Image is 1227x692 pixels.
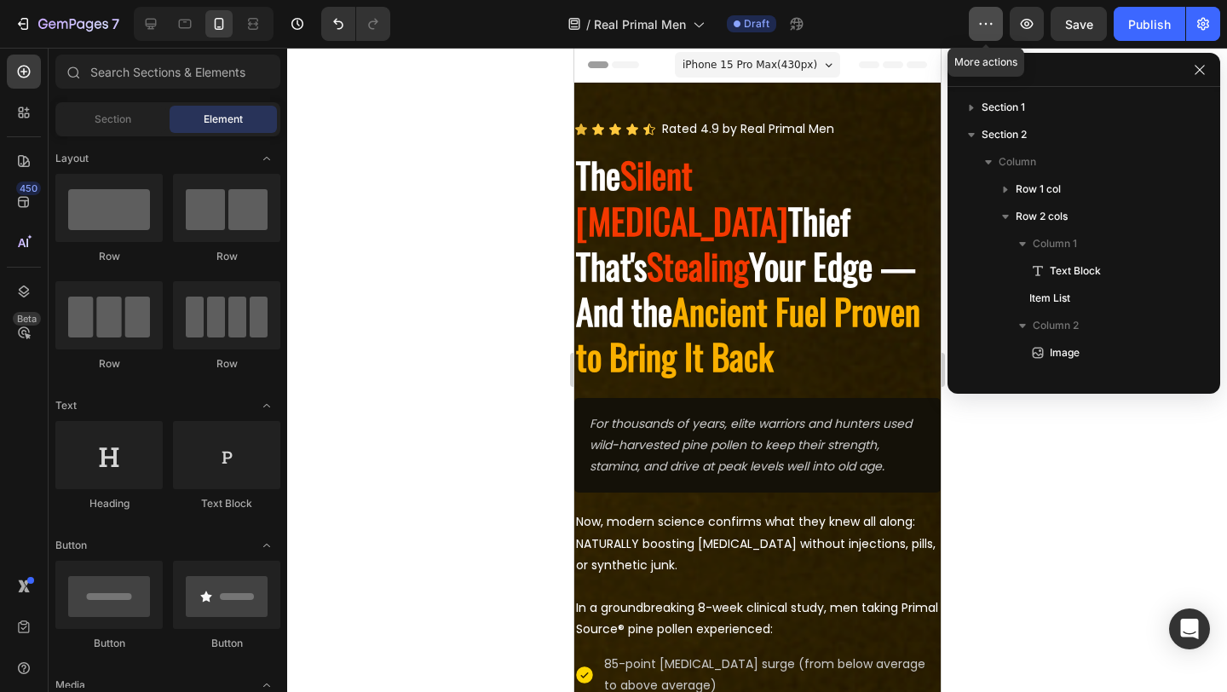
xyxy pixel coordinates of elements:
[204,112,243,127] span: Element
[55,538,87,553] span: Button
[1033,235,1077,252] span: Column 1
[999,153,1036,170] span: Column
[55,356,163,372] div: Row
[586,15,590,33] span: /
[1016,372,1068,389] span: Row 2 cols
[55,55,280,89] input: Search Sections & Elements
[30,606,364,649] p: 85-point [MEDICAL_DATA] surge (from below average to above average)
[173,356,280,372] div: Row
[1029,290,1070,307] span: Item List
[253,392,280,419] span: Toggle open
[173,496,280,511] div: Text Block
[55,398,77,413] span: Text
[253,532,280,559] span: Toggle open
[1051,7,1107,41] button: Save
[1114,7,1185,41] button: Publish
[16,182,41,195] div: 450
[1065,17,1093,32] span: Save
[55,496,163,511] div: Heading
[1016,181,1061,198] span: Row 1 col
[982,126,1027,143] span: Section 2
[55,636,163,651] div: Button
[321,7,390,41] div: Undo/Redo
[744,16,769,32] span: Draft
[982,99,1025,116] span: Section 1
[55,249,163,264] div: Row
[1050,344,1080,361] span: Image
[574,48,941,692] iframe: Design area
[1033,317,1079,334] span: Column 2
[1169,608,1210,649] div: Open Intercom Messenger
[7,7,127,41] button: 7
[1128,15,1171,33] div: Publish
[173,249,280,264] div: Row
[1016,208,1068,225] span: Row 2 cols
[112,14,119,34] p: 7
[55,151,89,166] span: Layout
[253,145,280,172] span: Toggle open
[594,15,686,33] span: Real Primal Men
[13,312,41,326] div: Beta
[173,636,280,651] div: Button
[1050,262,1101,280] span: Text Block
[95,112,131,127] span: Section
